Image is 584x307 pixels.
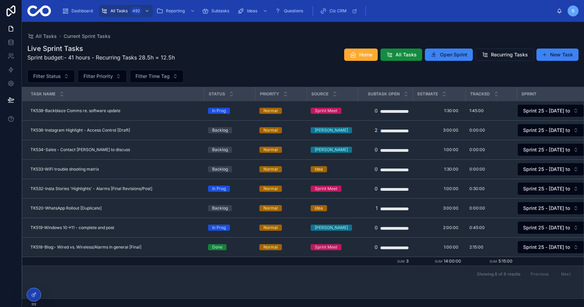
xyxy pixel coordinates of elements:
[31,91,55,97] span: Task Name
[272,5,308,17] a: Questions
[523,224,570,231] span: Sprint 25 - [DATE] to [DATE]
[344,49,378,61] button: Home
[260,91,279,97] span: Priority
[30,205,200,211] a: TK520-WhatsApp Rollout [Duplicate]
[444,186,458,191] span: 1:00:00
[56,3,557,18] div: scrollable content
[444,108,458,114] span: 1:30:00
[315,166,323,172] div: Idea
[208,166,251,172] a: Backlog
[444,166,458,172] span: 1:30:00
[208,147,251,153] a: Backlog
[30,108,120,114] span: TK538-Backblaze Comms re. software update
[284,8,303,14] span: Questions
[72,8,93,14] span: Dashboard
[208,225,251,231] a: In Prog
[30,225,114,230] span: TK519-Windows 10->11 - complete and post
[311,108,354,114] a: Sprint Meet
[311,244,354,250] a: Sprint Meet
[362,240,408,254] a: 0
[259,186,302,192] a: Normal
[212,127,228,133] div: Backlog
[200,5,234,17] a: Subtasks
[211,8,229,14] span: Subtasks
[521,91,536,97] span: Sprint
[315,108,337,114] div: Sprint Meet
[208,244,251,250] a: Done
[311,205,354,211] a: Idea
[523,166,570,173] span: Sprint 25 - [DATE] to [DATE]
[375,104,378,118] div: 0
[212,186,226,192] div: In Prog
[469,128,512,133] a: 0:00:00
[375,123,378,137] div: 2
[27,5,51,16] img: App logo
[135,73,170,80] span: Filter Time Tag
[362,104,408,118] a: 0
[212,108,226,114] div: In Prog
[212,244,222,250] div: Done
[259,147,302,153] a: Normal
[311,147,354,153] a: [PERSON_NAME]
[259,244,302,250] a: Normal
[376,201,378,215] div: 1
[523,205,570,212] span: Sprint 25 - [DATE] to [DATE]
[30,244,200,250] a: TK518-Blog:- Wired vs. Wireless/Alarms in general [Final]
[498,258,512,264] span: 5:15:00
[395,51,417,58] span: All Tasks
[417,144,461,155] a: 1:00:00
[362,162,408,176] a: 0
[444,258,461,264] span: 14:00:00
[469,108,484,114] span: 1:45:00
[444,147,458,152] span: 1:00:00
[362,123,408,137] a: 2
[315,244,337,250] div: Sprint Meet
[247,8,257,14] span: Ideas
[417,242,461,253] a: 1:00:00
[27,44,175,53] h1: Live Sprint Tasks
[27,33,57,40] a: All Tasks
[64,33,111,40] a: Current Sprint Tasks
[491,51,528,58] span: Recurring Tasks
[523,127,570,134] span: Sprint 25 - [DATE] to [DATE]
[375,143,378,157] div: 0
[469,166,485,172] span: 0:00:00
[375,240,378,254] div: 0
[417,91,438,97] span: Estimate
[83,73,113,80] span: Filter Priority
[315,147,348,153] div: [PERSON_NAME]
[469,205,485,211] span: 0:00:00
[209,91,225,97] span: Status
[435,259,442,263] small: Sum
[417,105,461,116] a: 1:30:00
[469,225,512,230] a: 0:45:00
[30,186,152,191] span: TK532-Insta Stories 'Highlights' - Alarms [Final Revisions/Post]
[30,147,200,152] a: TK534-Sales - Contact [PERSON_NAME] to discuss
[417,125,461,136] a: 3:00:00
[476,49,534,61] button: Recurring Tasks
[208,186,251,192] a: In Prog
[259,205,302,211] a: Normal
[469,186,485,191] span: 0:30:00
[417,203,461,214] a: 3:00:00
[30,128,200,133] a: TK536-Instagram Highlight - Access Control [Draft]
[30,108,200,114] a: TK538-Backblaze Comms re. software update
[263,244,278,250] div: Normal
[443,205,458,211] span: 3:00:00
[315,225,348,231] div: [PERSON_NAME]
[99,5,153,17] a: All Tasks492
[362,201,408,215] a: 1
[469,108,512,114] a: 1:45:00
[263,127,278,133] div: Normal
[78,70,127,83] button: Select Button
[572,8,574,14] span: S
[30,147,130,152] span: TK534-Sales - Contact [PERSON_NAME] to discuss
[212,225,226,231] div: In Prog
[263,166,278,172] div: Normal
[397,259,405,263] small: Sum
[380,49,422,61] button: All Tasks
[259,108,302,114] a: Normal
[259,225,302,231] a: Normal
[263,225,278,231] div: Normal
